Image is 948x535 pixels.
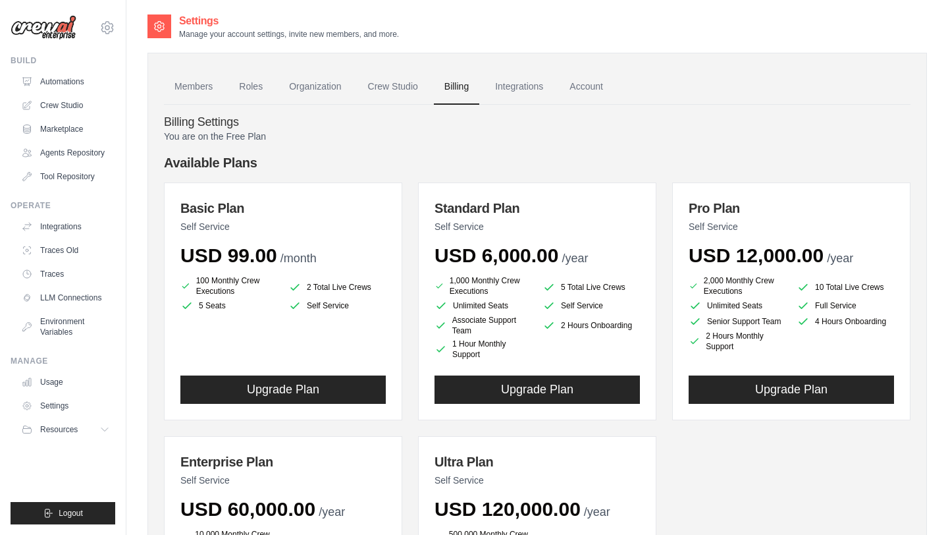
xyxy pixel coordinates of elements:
span: USD 6,000.00 [434,244,558,266]
li: 2,000 Monthly Crew Executions [689,275,786,296]
span: USD 99.00 [180,244,277,266]
li: Full Service [797,299,894,312]
h3: Pro Plan [689,199,894,217]
a: Roles [228,69,273,105]
div: Build [11,55,115,66]
span: Resources [40,424,78,435]
a: Marketplace [16,119,115,140]
span: /year [827,252,853,265]
li: Associate Support Team [434,315,532,336]
p: Self Service [434,474,640,487]
h4: Billing Settings [164,115,910,130]
p: Self Service [180,220,386,233]
button: Upgrade Plan [434,376,640,404]
li: 1,000 Monthly Crew Executions [434,275,532,296]
a: LLM Connections [16,287,115,308]
span: /month [280,252,317,265]
p: Manage your account settings, invite new members, and more. [179,29,399,40]
li: Self Service [542,299,640,312]
a: Organization [278,69,352,105]
h3: Standard Plan [434,199,640,217]
a: Integrations [485,69,554,105]
p: Self Service [180,474,386,487]
a: Members [164,69,223,105]
a: Account [559,69,614,105]
li: Unlimited Seats [434,299,532,312]
li: Senior Support Team [689,315,786,328]
button: Upgrade Plan [689,376,894,404]
li: 1 Hour Monthly Support [434,339,532,360]
li: 4 Hours Onboarding [797,315,894,328]
button: Logout [11,502,115,524]
li: Self Service [288,299,386,312]
button: Upgrade Plan [180,376,386,404]
a: Agents Repository [16,142,115,163]
span: Logout [59,508,83,519]
li: 10 Total Live Crews [797,278,894,296]
li: 100 Monthly Crew Executions [180,275,278,296]
a: Billing [434,69,479,105]
img: Logo [11,15,76,40]
span: /year [319,505,345,519]
a: Tool Repository [16,166,115,187]
a: Usage [16,372,115,393]
h3: Ultra Plan [434,453,640,471]
div: Operate [11,200,115,211]
li: 2 Total Live Crews [288,278,386,296]
span: USD 120,000.00 [434,498,581,520]
li: 2 Hours Monthly Support [689,331,786,352]
a: Environment Variables [16,311,115,343]
button: Resources [16,419,115,440]
div: Manage [11,356,115,366]
a: Traces [16,264,115,285]
p: Self Service [689,220,894,233]
a: Integrations [16,216,115,237]
p: You are on the Free Plan [164,130,910,143]
li: 5 Total Live Crews [542,278,640,296]
h3: Basic Plan [180,199,386,217]
li: 2 Hours Onboarding [542,315,640,336]
a: Crew Studio [16,95,115,116]
a: Traces Old [16,240,115,261]
a: Automations [16,71,115,92]
a: Settings [16,395,115,416]
li: Unlimited Seats [689,299,786,312]
p: Self Service [434,220,640,233]
a: Crew Studio [357,69,429,105]
span: /year [562,252,588,265]
h2: Settings [179,13,399,29]
span: /year [584,505,610,519]
li: 5 Seats [180,299,278,312]
span: USD 60,000.00 [180,498,315,520]
h4: Available Plans [164,154,910,172]
span: USD 12,000.00 [689,244,824,266]
h3: Enterprise Plan [180,453,386,471]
